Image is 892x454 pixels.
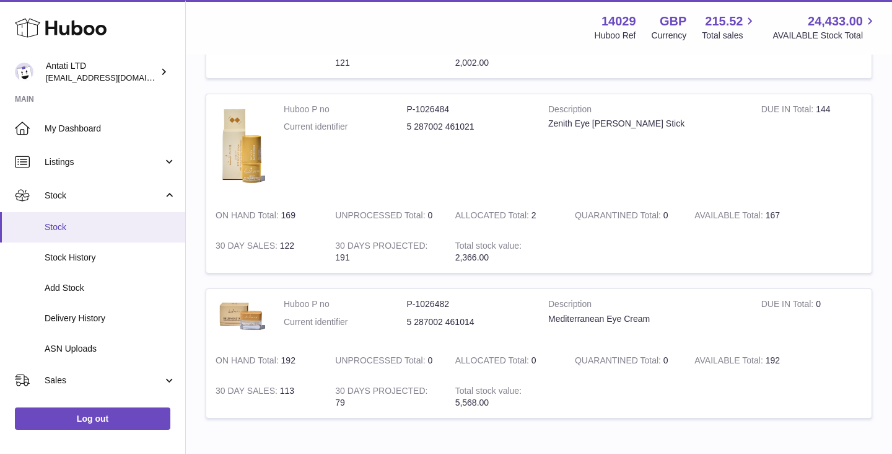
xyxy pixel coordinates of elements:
[407,316,530,328] dd: 5 287002 461014
[660,13,686,30] strong: GBP
[45,123,176,135] span: My Dashboard
[206,231,326,273] td: 122
[601,13,636,30] strong: 14029
[446,200,566,231] td: 2
[808,13,863,30] span: 24,433.00
[702,30,757,42] span: Total sales
[575,355,663,368] strong: QUARANTINED Total
[326,231,445,273] td: 191
[455,355,531,368] strong: ALLOCATED Total
[335,241,427,254] strong: 30 DAYS PROJECTED
[772,13,877,42] a: 24,433.00 AVAILABLE Stock Total
[752,289,872,345] td: 0
[45,343,176,355] span: ASN Uploads
[702,13,757,42] a: 215.52 Total sales
[548,313,743,325] div: Mediterranean Eye Cream
[663,355,668,365] span: 0
[15,407,170,430] a: Log out
[455,252,489,262] span: 2,366.00
[326,376,445,418] td: 79
[685,345,805,376] td: 192
[45,190,163,202] span: Stock
[46,73,182,82] span: [EMAIL_ADDRESS][DOMAIN_NAME]
[284,104,407,115] dt: Huboo P no
[548,104,743,118] strong: Description
[326,200,445,231] td: 0
[455,386,522,399] strong: Total stock value
[761,299,816,312] strong: DUE IN Total
[595,30,636,42] div: Huboo Ref
[45,221,176,233] span: Stock
[455,398,489,407] span: 5,568.00
[446,345,566,376] td: 0
[216,355,281,368] strong: ON HAND Total
[216,210,281,223] strong: ON HAND Total
[45,156,163,168] span: Listings
[772,30,877,42] span: AVAILABLE Stock Total
[15,63,33,81] img: toufic@antatiskin.com
[685,200,805,231] td: 167
[326,36,445,78] td: 121
[455,210,531,223] strong: ALLOCATED Total
[752,94,872,201] td: 144
[206,376,326,418] td: 113
[575,210,663,223] strong: QUARANTINED Total
[216,104,265,189] img: product image
[652,30,687,42] div: Currency
[284,298,407,310] dt: Huboo P no
[335,210,427,223] strong: UNPROCESSED Total
[335,355,427,368] strong: UNPROCESSED Total
[694,355,765,368] strong: AVAILABLE Total
[45,252,176,264] span: Stock History
[407,104,530,115] dd: P-1026484
[284,121,407,133] dt: Current identifier
[407,121,530,133] dd: 5 287002 461021
[694,210,765,223] strong: AVAILABLE Total
[46,60,157,84] div: Antati LTD
[216,386,280,399] strong: 30 DAY SALES
[407,298,530,310] dd: P-1026482
[455,58,489,68] span: 2,002.00
[45,282,176,294] span: Add Stock
[45,375,163,386] span: Sales
[206,36,326,78] td: 118
[45,313,176,324] span: Delivery History
[216,241,280,254] strong: 30 DAY SALES
[326,345,445,376] td: 0
[705,13,743,30] span: 215.52
[216,298,265,333] img: product image
[761,104,816,117] strong: DUE IN Total
[663,210,668,220] span: 0
[548,298,743,313] strong: Description
[455,241,522,254] strong: Total stock value
[206,200,326,231] td: 169
[548,118,743,130] div: Zenith Eye [PERSON_NAME] Stick
[335,386,427,399] strong: 30 DAYS PROJECTED
[284,316,407,328] dt: Current identifier
[206,345,326,376] td: 192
